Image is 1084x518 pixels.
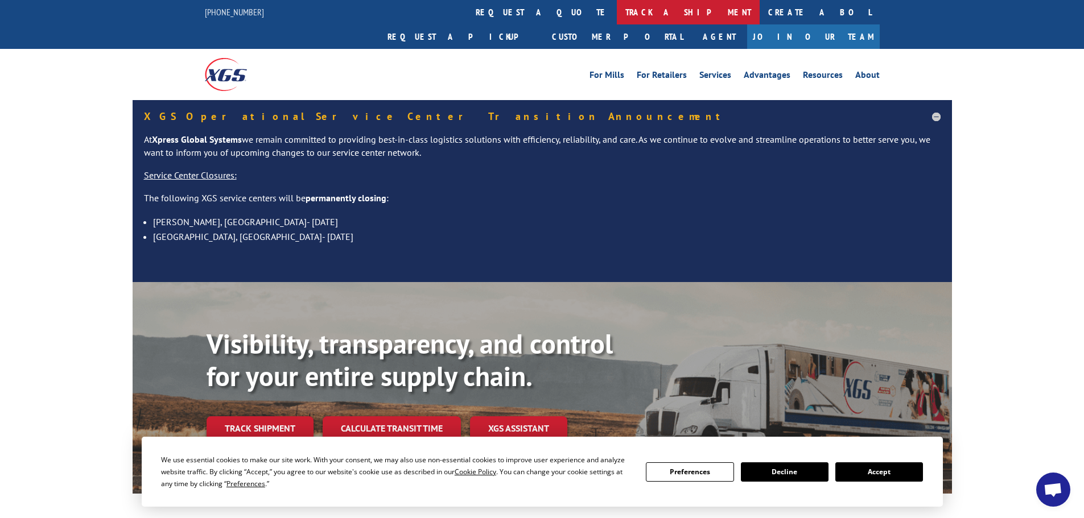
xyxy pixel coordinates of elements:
[747,24,880,49] a: Join Our Team
[379,24,543,49] a: Request a pickup
[637,71,687,83] a: For Retailers
[153,214,941,229] li: [PERSON_NAME], [GEOGRAPHIC_DATA]- [DATE]
[855,71,880,83] a: About
[699,71,731,83] a: Services
[306,192,386,204] strong: permanently closing
[646,462,733,482] button: Preferences
[144,169,237,181] u: Service Center Closures:
[744,71,790,83] a: Advantages
[161,454,632,490] div: We use essential cookies to make our site work. With your consent, we may also use non-essential ...
[803,71,843,83] a: Resources
[144,192,941,214] p: The following XGS service centers will be :
[207,416,314,440] a: Track shipment
[691,24,747,49] a: Agent
[470,416,567,441] a: XGS ASSISTANT
[207,326,613,394] b: Visibility, transparency, and control for your entire supply chain.
[1036,473,1070,507] a: Open chat
[152,134,242,145] strong: Xpress Global Systems
[144,133,941,169] p: At we remain committed to providing best-in-class logistics solutions with efficiency, reliabilit...
[835,462,923,482] button: Accept
[153,229,941,244] li: [GEOGRAPHIC_DATA], [GEOGRAPHIC_DATA]- [DATE]
[323,416,461,441] a: Calculate transit time
[455,467,496,476] span: Cookie Policy
[543,24,691,49] a: Customer Portal
[205,6,264,18] a: [PHONE_NUMBER]
[144,111,941,122] h5: XGS Operational Service Center Transition Announcement
[590,71,624,83] a: For Mills
[142,437,943,507] div: Cookie Consent Prompt
[226,479,265,488] span: Preferences
[741,462,829,482] button: Decline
